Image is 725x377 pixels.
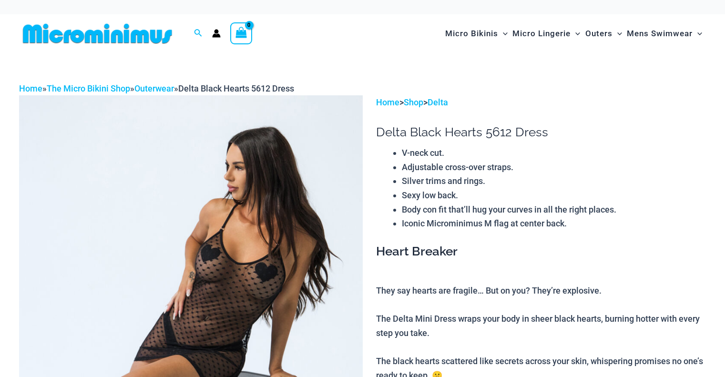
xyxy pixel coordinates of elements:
[178,83,294,93] span: Delta Black Hearts 5612 Dress
[627,21,693,46] span: Mens Swimwear
[571,21,580,46] span: Menu Toggle
[212,29,221,38] a: Account icon link
[445,21,498,46] span: Micro Bikinis
[510,19,582,48] a: Micro LingerieMenu ToggleMenu Toggle
[230,22,252,44] a: View Shopping Cart, empty
[512,21,571,46] span: Micro Lingerie
[402,174,706,188] li: Silver trims and rings.
[134,83,174,93] a: Outerwear
[376,125,706,140] h1: Delta Black Hearts 5612 Dress
[428,97,448,107] a: Delta
[693,21,702,46] span: Menu Toggle
[583,19,624,48] a: OutersMenu ToggleMenu Toggle
[19,83,294,93] span: » » »
[19,23,176,44] img: MM SHOP LOGO FLAT
[376,97,399,107] a: Home
[404,97,423,107] a: Shop
[585,21,613,46] span: Outers
[376,244,706,260] h3: Heart Breaker
[498,21,508,46] span: Menu Toggle
[402,146,706,160] li: V-neck cut.
[19,83,42,93] a: Home
[376,95,706,110] p: > >
[194,28,203,40] a: Search icon link
[402,160,706,174] li: Adjustable cross-over straps.
[402,188,706,203] li: Sexy low back.
[443,19,510,48] a: Micro BikinisMenu ToggleMenu Toggle
[624,19,705,48] a: Mens SwimwearMenu ToggleMenu Toggle
[613,21,622,46] span: Menu Toggle
[402,216,706,231] li: Iconic Microminimus M flag at center back.
[441,18,706,50] nav: Site Navigation
[402,203,706,217] li: Body con fit that’ll hug your curves in all the right places.
[47,83,130,93] a: The Micro Bikini Shop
